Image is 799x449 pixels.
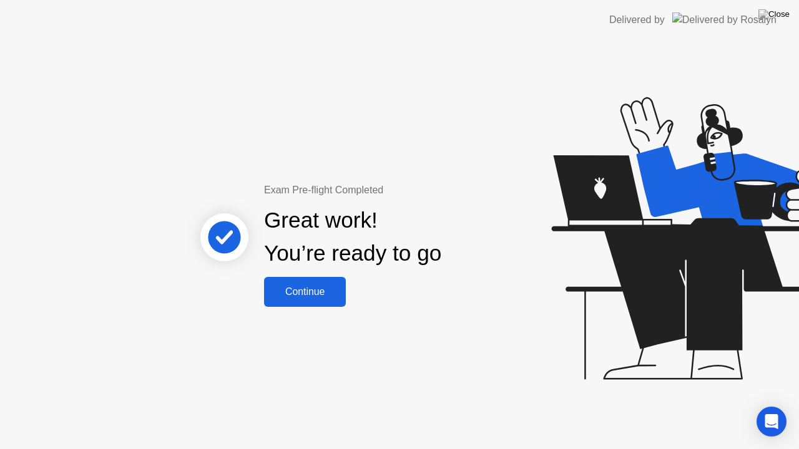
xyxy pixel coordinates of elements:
button: Continue [264,277,346,307]
img: Delivered by Rosalyn [672,12,777,27]
div: Continue [268,286,342,297]
div: Exam Pre-flight Completed [264,183,522,198]
div: Open Intercom Messenger [757,407,787,437]
img: Close [758,9,790,19]
div: Delivered by [609,12,665,27]
div: Great work! You’re ready to go [264,204,441,270]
